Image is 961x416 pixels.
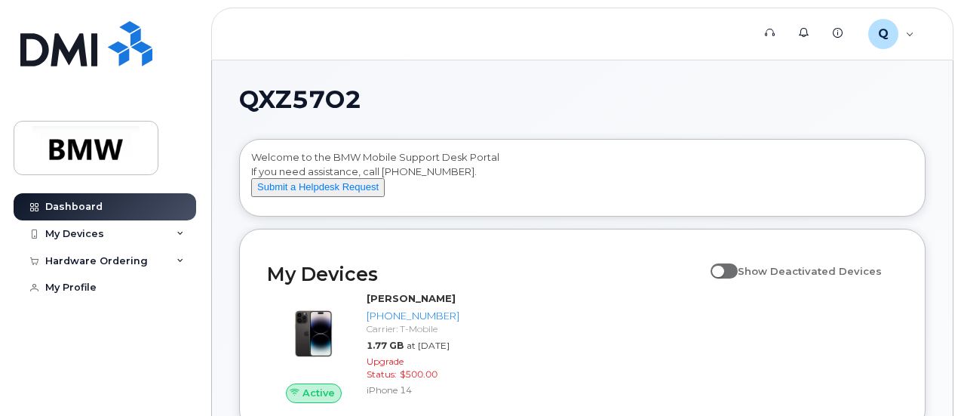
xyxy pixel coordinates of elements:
div: Carrier: T-Mobile [367,322,459,335]
iframe: Messenger Launcher [895,350,950,405]
span: $500.00 [400,368,438,380]
img: image20231002-3703462-njx0qo.jpeg [279,299,348,368]
div: iPhone 14 [367,384,459,396]
strong: [PERSON_NAME] [367,292,456,304]
input: Show Deactivated Devices [711,257,723,269]
a: Active[PERSON_NAME][PHONE_NUMBER]Carrier: T-Mobile1.77 GBat [DATE]Upgrade Status:$500.00iPhone 14 [267,291,465,402]
h2: My Devices [267,263,703,285]
span: Upgrade Status: [367,356,404,380]
a: Submit a Helpdesk Request [251,180,385,193]
span: QXZ57O2 [239,88,361,111]
span: Active [302,386,335,400]
button: Submit a Helpdesk Request [251,178,385,197]
span: at [DATE] [407,340,450,351]
div: [PHONE_NUMBER] [367,309,459,323]
span: 1.77 GB [367,340,404,351]
span: Show Deactivated Devices [738,265,882,277]
div: Welcome to the BMW Mobile Support Desk Portal If you need assistance, call [PHONE_NUMBER]. [251,150,913,211]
